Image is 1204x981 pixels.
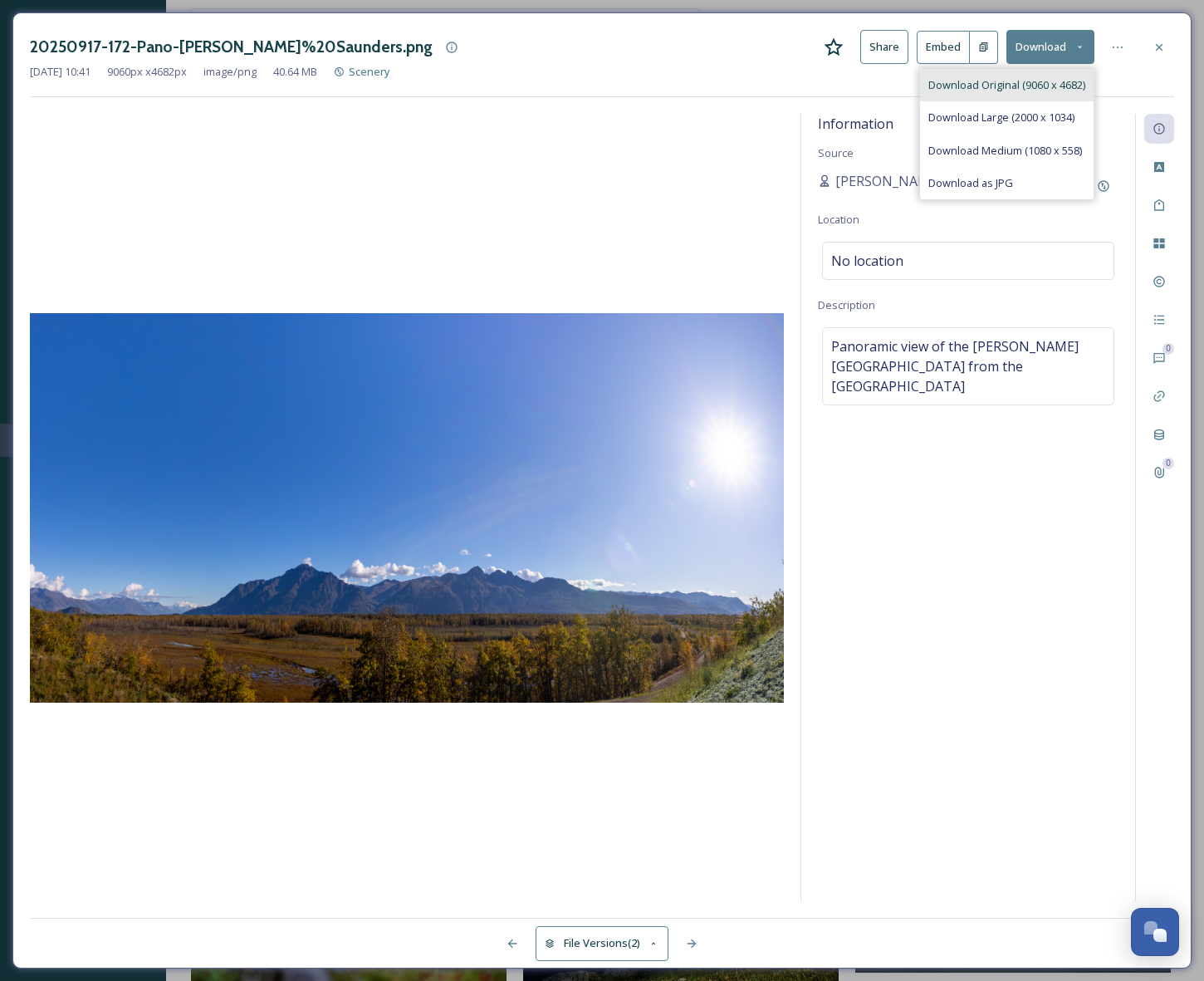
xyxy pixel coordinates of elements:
[818,145,854,160] span: Source
[860,30,908,64] button: Share
[928,175,1013,191] span: Download as JPG
[835,171,942,191] span: [PERSON_NAME]
[831,336,1105,396] span: Panoramic view of the [PERSON_NAME][GEOGRAPHIC_DATA] from the [GEOGRAPHIC_DATA]
[831,251,903,271] span: No location
[1162,343,1174,355] div: 0
[928,77,1085,93] span: Download Original (9060 x 4682)
[818,297,875,312] span: Description
[536,926,668,960] button: File Versions(2)
[273,64,317,80] span: 40.64 MB
[30,64,91,80] span: [DATE] 10:41
[917,31,970,64] button: Embed
[928,143,1082,159] span: Download Medium (1080 x 558)
[107,64,187,80] span: 9060 px x 4682 px
[818,212,859,227] span: Location
[203,64,257,80] span: image/png
[818,115,893,133] span: Information
[30,35,433,59] h3: 20250917-172-Pano-[PERSON_NAME]%20Saunders.png
[1131,908,1179,956] button: Open Chat
[1162,458,1174,469] div: 0
[30,313,784,703] img: 20250917-173a-Pano.png
[928,110,1074,125] span: Download Large (2000 x 1034)
[1006,30,1094,64] button: Download
[349,64,390,79] span: Scenery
